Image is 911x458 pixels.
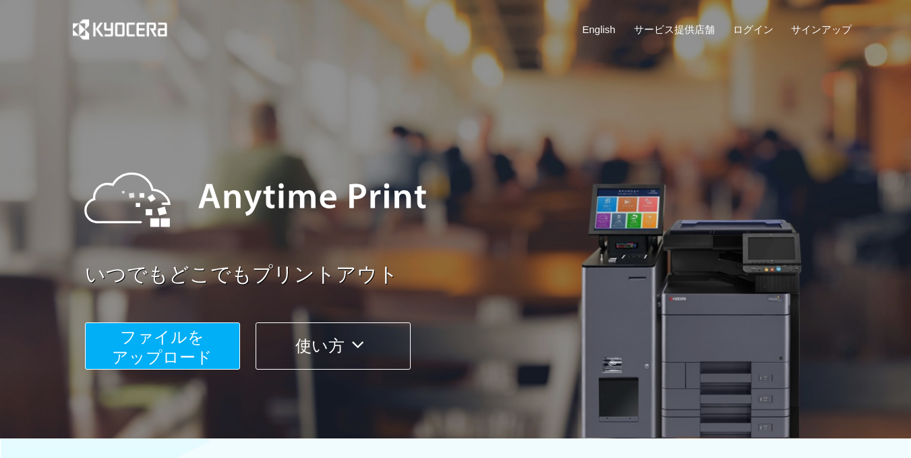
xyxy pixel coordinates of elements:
span: ファイルを ​​アップロード [112,328,212,366]
a: いつでもどこでもプリントアウト [85,260,860,289]
button: 使い方 [256,322,411,370]
a: サービス提供店舗 [634,22,715,36]
a: ログイン [733,22,773,36]
a: English [583,22,616,36]
a: サインアップ [791,22,852,36]
button: ファイルを​​アップロード [85,322,240,370]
